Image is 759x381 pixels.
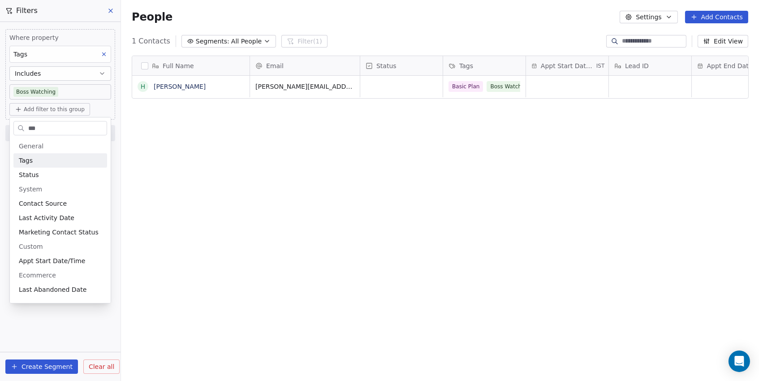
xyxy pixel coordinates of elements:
[19,242,43,251] span: Custom
[19,199,67,208] span: Contact Source
[19,285,86,294] span: Last Abandoned Date
[19,185,42,194] span: System
[19,142,43,151] span: General
[19,156,33,165] span: Tags
[19,271,56,280] span: Ecommerce
[19,170,39,179] span: Status
[19,256,85,265] span: Appt Start Date/Time
[13,139,107,368] div: Suggestions
[19,228,99,237] span: Marketing Contact Status
[19,213,74,222] span: Last Activity Date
